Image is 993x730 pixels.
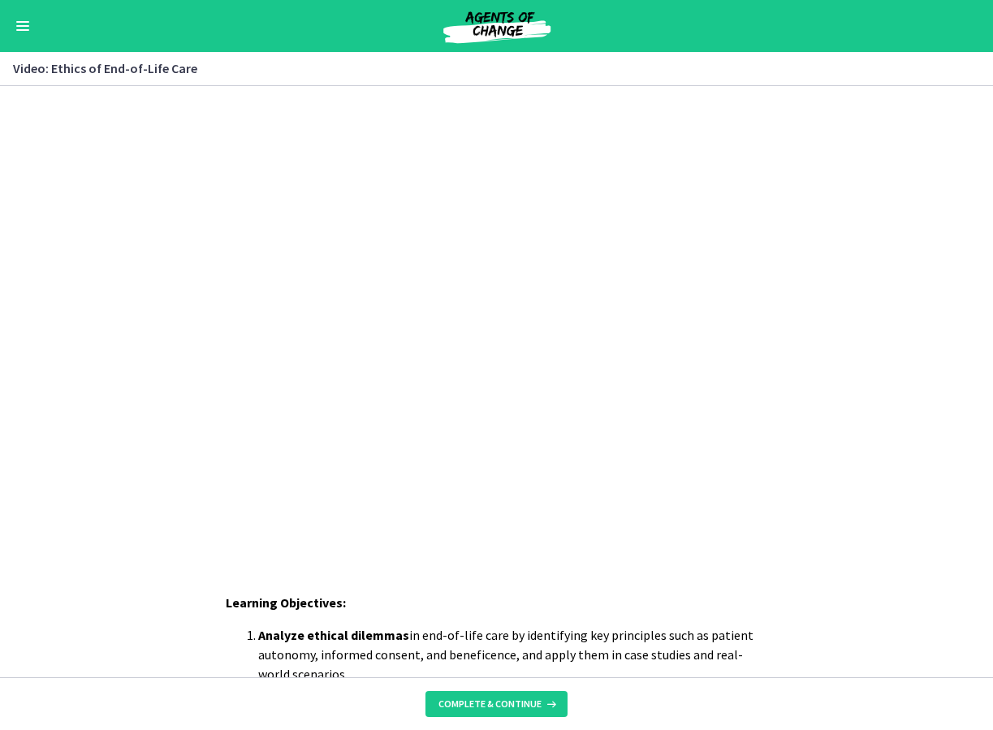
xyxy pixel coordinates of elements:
[13,58,961,78] h3: Video: Ethics of End-of-Life Care
[425,691,568,717] button: Complete & continue
[13,16,32,36] button: Enable menu
[258,627,409,643] strong: Analyze ethical dilemmas
[438,698,542,711] span: Complete & continue
[258,625,768,684] li: in end-of-life care by identifying key principles such as patient autonomy, informed consent, and...
[399,6,594,45] img: Agents of Change
[226,594,346,611] span: Learning Objectives:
